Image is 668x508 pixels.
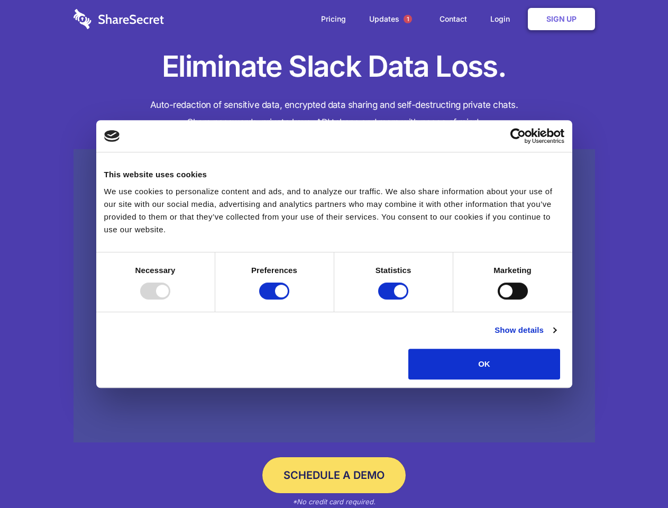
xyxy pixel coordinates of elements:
strong: Statistics [376,266,411,275]
a: Wistia video thumbnail [74,149,595,443]
span: 1 [404,15,412,23]
strong: Marketing [493,266,532,275]
a: Show details [495,324,556,337]
a: Contact [429,3,478,35]
a: Schedule a Demo [262,457,406,493]
a: Pricing [310,3,356,35]
h4: Auto-redaction of sensitive data, encrypted data sharing and self-destructing private chats. Shar... [74,96,595,131]
a: Usercentrics Cookiebot - opens in a new window [472,128,564,144]
strong: Necessary [135,266,176,275]
div: This website uses cookies [104,168,564,181]
img: logo [104,130,120,142]
strong: Preferences [251,266,297,275]
h1: Eliminate Slack Data Loss. [74,48,595,86]
a: Sign Up [528,8,595,30]
em: *No credit card required. [292,497,376,506]
img: logo-wordmark-white-trans-d4663122ce5f474addd5e946df7df03e33cb6a1c49d2221995e7729f52c070b2.svg [74,9,164,29]
button: OK [408,349,560,379]
div: We use cookies to personalize content and ads, and to analyze our traffic. We also share informat... [104,185,564,236]
a: Login [480,3,526,35]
